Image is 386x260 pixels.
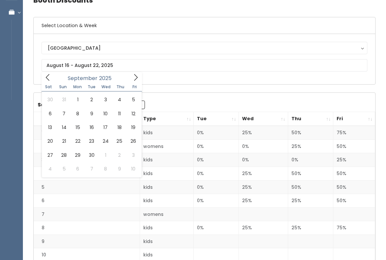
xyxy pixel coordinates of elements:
span: September 20, 2025 [43,134,57,148]
span: September 22, 2025 [71,134,85,148]
span: September 18, 2025 [113,121,126,134]
span: Sat [42,85,56,89]
span: September 29, 2025 [71,148,85,162]
td: 25% [239,194,288,208]
span: September 2, 2025 [85,93,98,106]
span: October 10, 2025 [126,162,140,176]
td: 50% [288,126,333,139]
td: 25% [239,167,288,181]
td: 50% [333,194,375,208]
th: Type: activate to sort column ascending [140,112,194,126]
td: 0% [194,221,239,235]
td: 0% [194,194,239,208]
td: 25% [288,221,333,235]
span: October 3, 2025 [126,148,140,162]
div: [GEOGRAPHIC_DATA] [48,44,361,52]
h6: Select Location & Week [34,17,375,34]
span: October 6, 2025 [71,162,85,176]
td: 25% [239,126,288,139]
td: kids [140,180,194,194]
label: Search: [38,101,145,109]
td: 25% [288,139,333,153]
span: September 6, 2025 [43,107,57,121]
td: 1 [34,126,140,139]
td: 0% [194,180,239,194]
span: Mon [70,85,85,89]
span: September 30, 2025 [85,148,98,162]
td: 50% [333,139,375,153]
td: 25% [239,180,288,194]
span: September 1, 2025 [71,93,85,106]
span: September 7, 2025 [57,107,71,121]
span: September 9, 2025 [85,107,98,121]
td: kids [140,221,194,235]
td: 50% [333,167,375,181]
span: September 25, 2025 [113,134,126,148]
span: September [68,76,97,81]
span: September 23, 2025 [85,134,98,148]
span: September 17, 2025 [99,121,113,134]
td: kids [140,126,194,139]
th: Booth Number: activate to sort column descending [34,112,140,126]
td: 3 [34,153,140,167]
td: 0% [194,167,239,181]
td: womens [140,139,194,153]
span: September 16, 2025 [85,121,98,134]
span: Fri [128,85,142,89]
span: Wed [99,85,113,89]
td: 0% [239,153,288,167]
span: September 27, 2025 [43,148,57,162]
span: October 9, 2025 [113,162,126,176]
span: August 30, 2025 [43,93,57,106]
span: Tue [84,85,99,89]
span: September 21, 2025 [57,134,71,148]
td: 8 [34,221,140,235]
span: September 3, 2025 [99,93,113,106]
span: October 8, 2025 [99,162,113,176]
span: October 2, 2025 [113,148,126,162]
span: September 15, 2025 [71,121,85,134]
td: 2 [34,139,140,153]
td: 5 [34,180,140,194]
span: October 1, 2025 [99,148,113,162]
span: September 13, 2025 [43,121,57,134]
td: 0% [194,153,239,167]
td: 25% [239,221,288,235]
td: 50% [288,180,333,194]
td: kids [140,153,194,167]
span: September 24, 2025 [99,134,113,148]
span: October 7, 2025 [85,162,98,176]
td: 75% [333,221,375,235]
button: [GEOGRAPHIC_DATA] [42,42,367,54]
td: 4 [34,167,140,181]
span: October 5, 2025 [57,162,71,176]
td: 0% [288,153,333,167]
th: Fri: activate to sort column ascending [333,112,375,126]
span: Thu [113,85,128,89]
td: 0% [194,126,239,139]
span: September 12, 2025 [126,107,140,121]
span: September 8, 2025 [71,107,85,121]
th: Thu: activate to sort column ascending [288,112,333,126]
span: September 19, 2025 [126,121,140,134]
td: 25% [333,153,375,167]
input: Year [97,74,117,82]
td: 50% [333,180,375,194]
span: September 26, 2025 [126,134,140,148]
td: kids [140,167,194,181]
td: 0% [194,139,239,153]
span: October 4, 2025 [43,162,57,176]
td: 25% [288,194,333,208]
input: August 16 - August 22, 2025 [42,59,367,72]
td: kids [140,194,194,208]
td: 50% [288,167,333,181]
td: womens [140,207,194,221]
td: 75% [333,126,375,139]
span: September 4, 2025 [113,93,126,106]
span: August 31, 2025 [57,93,71,106]
td: 9 [34,235,140,248]
td: 7 [34,207,140,221]
span: September 10, 2025 [99,107,113,121]
span: September 5, 2025 [126,93,140,106]
td: kids [140,235,194,248]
